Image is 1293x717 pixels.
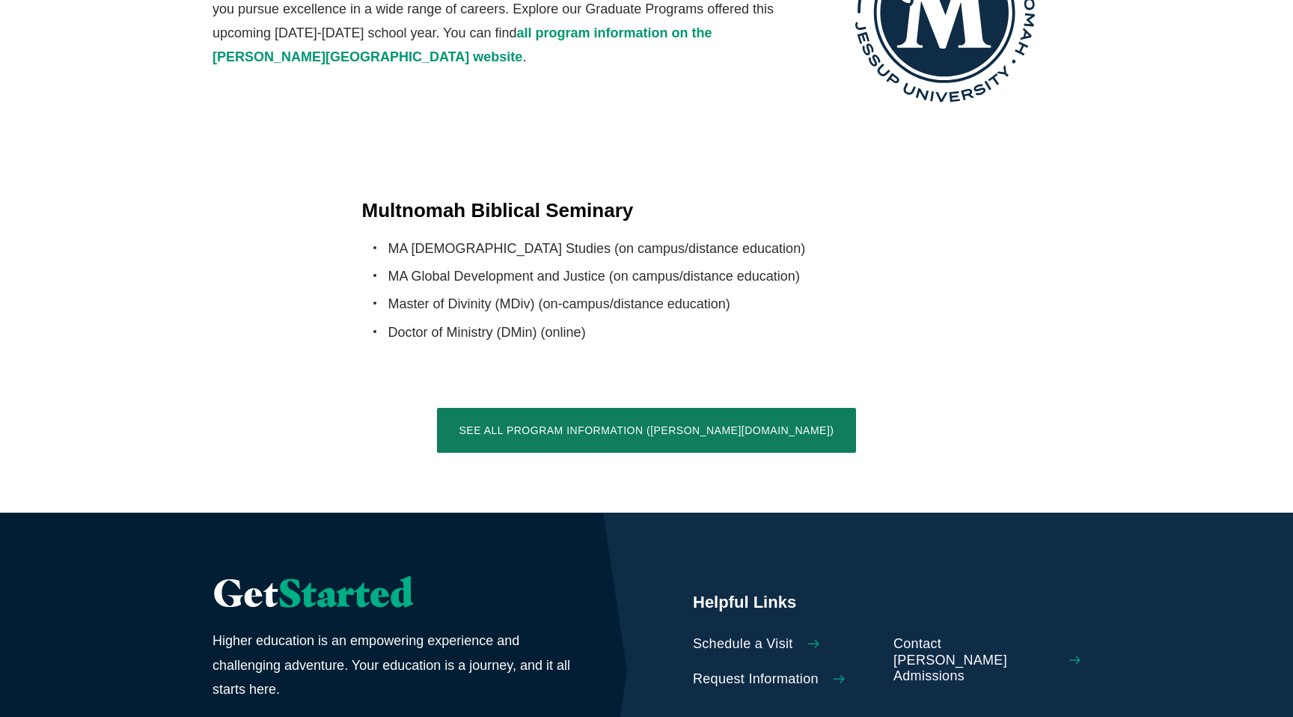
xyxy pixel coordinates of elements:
a: Request Information [693,671,880,688]
span: Started [278,570,413,616]
span: Contact [PERSON_NAME] Admissions [893,636,1054,685]
li: Doctor of Ministry (DMin) (online) [388,320,932,344]
li: Master of Divinity (MDiv) (on-campus/distance education) [388,292,932,316]
h5: Helpful Links [693,591,1080,614]
h4: Multnomah Biblical Seminary [362,197,932,224]
a: Schedule a Visit [693,636,880,653]
li: MA [DEMOGRAPHIC_DATA] Studies (on campus/distance education) [388,237,932,260]
h2: Get [213,573,573,614]
a: See All Program Information ([PERSON_NAME][DOMAIN_NAME]) [437,408,857,453]
p: Higher education is an empowering experience and challenging adventure. Your education is a journ... [213,629,573,701]
a: Contact [PERSON_NAME] Admissions [893,636,1080,685]
span: Schedule a Visit [693,636,793,653]
span: Request Information [693,671,819,688]
li: MA Global Development and Justice (on campus/distance education) [388,264,932,288]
